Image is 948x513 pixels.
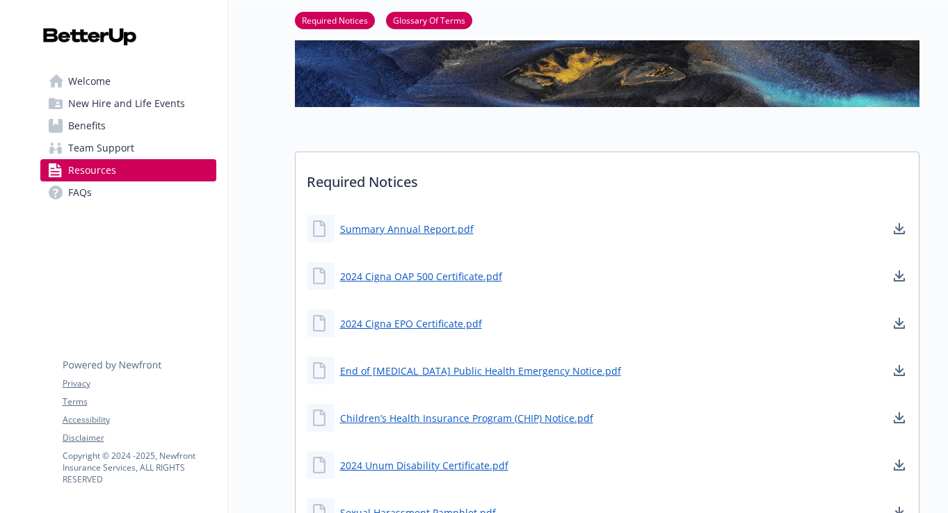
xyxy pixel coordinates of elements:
a: download document [891,409,908,426]
span: Welcome [68,70,111,92]
a: Children’s Health Insurance Program (CHIP) Notice.pdf [340,411,593,425]
a: Required Notices [295,13,375,26]
a: 2024 Cigna OAP 500 Certificate.pdf [340,269,502,284]
span: Resources [68,159,116,181]
a: Summary Annual Report.pdf [340,222,474,236]
a: Accessibility [63,414,216,426]
a: download document [891,362,908,379]
a: download document [891,315,908,332]
p: Copyright © 2024 - 2025 , Newfront Insurance Services, ALL RIGHTS RESERVED [63,450,216,485]
a: Terms [63,396,216,408]
a: download document [891,268,908,284]
a: Team Support [40,137,216,159]
span: New Hire and Life Events [68,92,185,115]
span: FAQs [68,181,92,204]
a: FAQs [40,181,216,204]
a: Welcome [40,70,216,92]
a: End of [MEDICAL_DATA] Public Health Emergency Notice.pdf [340,364,621,378]
p: Required Notices [296,152,919,204]
a: New Hire and Life Events [40,92,216,115]
a: 2024 Cigna EPO Certificate.pdf [340,316,482,331]
a: download document [891,457,908,473]
a: Glossary Of Terms [386,13,472,26]
a: Disclaimer [63,432,216,444]
span: Benefits [68,115,106,137]
a: download document [891,220,908,237]
a: Privacy [63,377,216,390]
a: Resources [40,159,216,181]
a: Benefits [40,115,216,137]
img: resources page banner [295,16,919,107]
a: 2024 Unum Disability Certificate.pdf [340,458,508,473]
span: Team Support [68,137,134,159]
